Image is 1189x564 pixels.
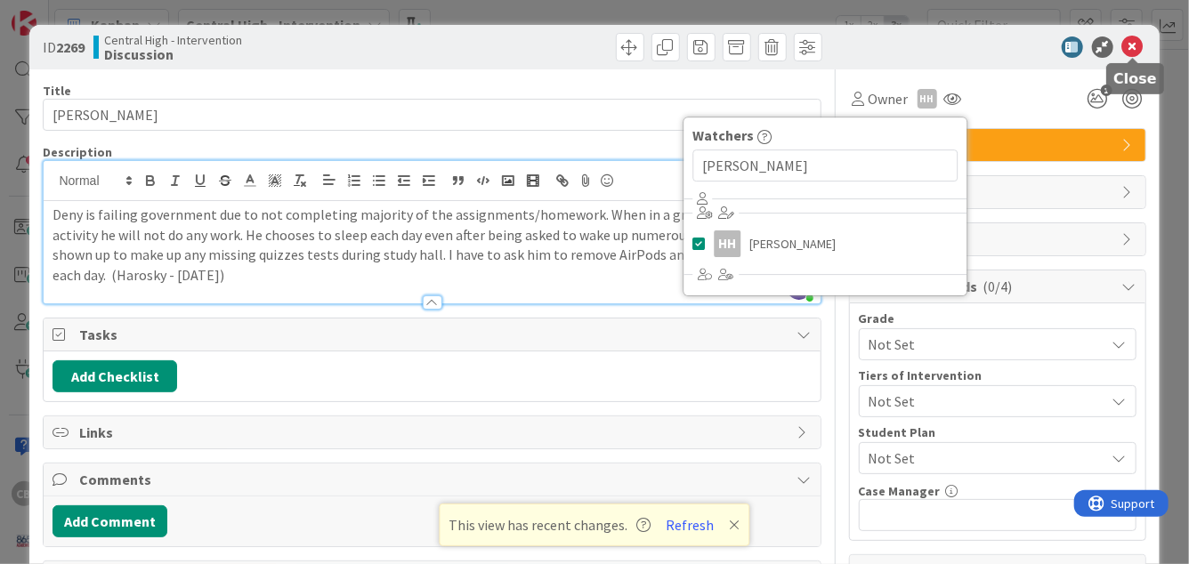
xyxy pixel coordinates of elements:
[886,181,1113,203] span: Dates
[53,360,177,392] button: Add Checklist
[53,505,167,537] button: Add Comment
[104,47,242,61] b: Discussion
[683,227,967,261] a: Hh[PERSON_NAME]
[79,469,788,490] span: Comments
[859,312,1136,325] div: Grade
[749,230,836,257] span: [PERSON_NAME]
[43,83,71,99] label: Title
[886,229,1113,250] span: Block
[43,36,85,58] span: ID
[104,33,242,47] span: Central High - Intervention
[918,89,937,109] div: Hh
[886,276,1113,297] span: Custom Fields
[1101,85,1112,96] span: 1
[56,38,85,56] b: 2269
[983,278,1013,295] span: ( 0/4 )
[869,332,1096,357] span: Not Set
[692,125,754,146] span: Watchers
[886,134,1113,156] span: HLS
[43,99,821,131] input: type card name here...
[859,369,1136,382] div: Tiers of Intervention
[714,230,740,257] div: Hh
[79,324,788,345] span: Tasks
[869,447,1105,469] span: Not Set
[79,422,788,443] span: Links
[869,88,909,109] span: Owner
[692,149,958,181] input: Search...
[660,513,721,536] button: Refresh
[1113,70,1157,87] h5: Close
[43,144,112,160] span: Description
[859,483,941,499] label: Case Manager
[449,514,651,536] span: This view has recent changes.
[37,3,81,24] span: Support
[859,426,1136,439] div: Student Plan
[53,205,811,286] p: Deny is failing government due to not completing majority of the assignments/homework. When in a ...
[869,389,1096,414] span: Not Set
